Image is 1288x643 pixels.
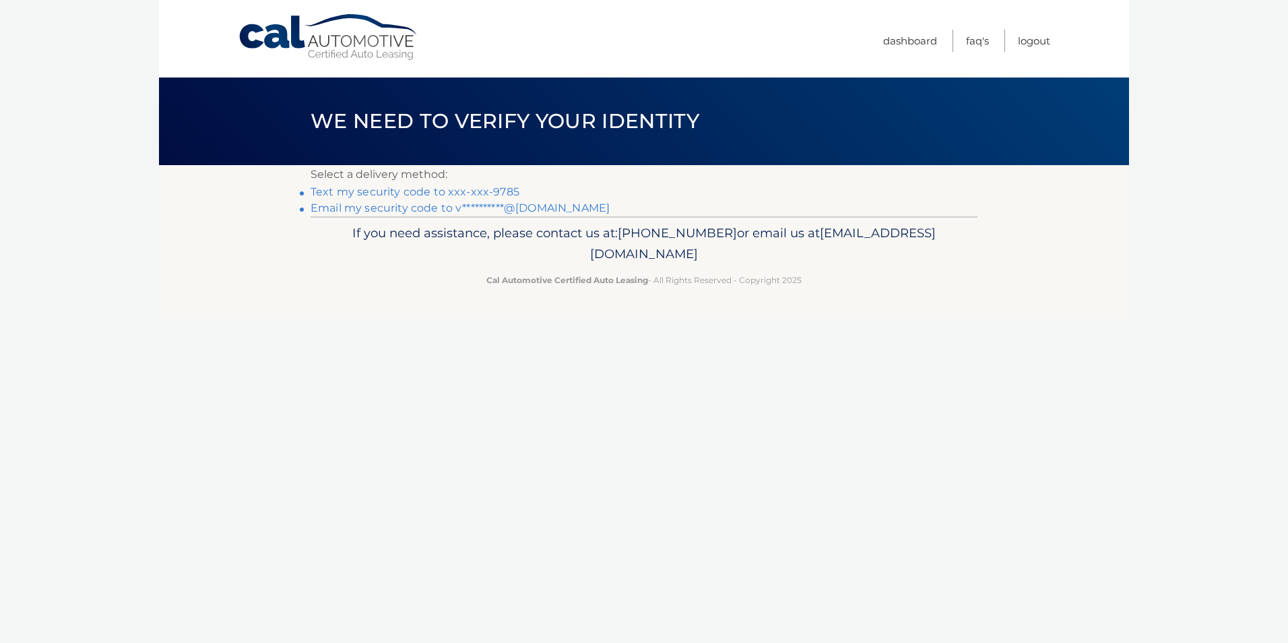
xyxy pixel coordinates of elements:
[618,225,737,241] span: [PHONE_NUMBER]
[883,30,937,52] a: Dashboard
[311,202,610,214] a: Email my security code to v**********@[DOMAIN_NAME]
[319,222,969,266] p: If you need assistance, please contact us at: or email us at
[319,273,969,287] p: - All Rights Reserved - Copyright 2025
[1018,30,1050,52] a: Logout
[311,109,699,133] span: We need to verify your identity
[238,13,420,61] a: Cal Automotive
[311,165,977,184] p: Select a delivery method:
[486,275,648,285] strong: Cal Automotive Certified Auto Leasing
[966,30,989,52] a: FAQ's
[311,185,519,198] a: Text my security code to xxx-xxx-9785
